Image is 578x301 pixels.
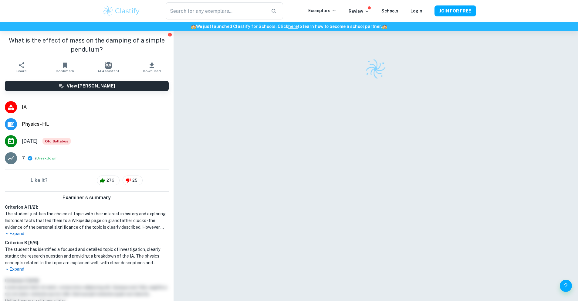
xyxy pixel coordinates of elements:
[22,104,169,111] span: IA
[308,7,336,14] p: Exemplars
[5,81,169,91] button: View [PERSON_NAME]
[16,69,27,73] span: Share
[2,194,171,201] h6: Examiner's summary
[5,231,169,237] p: Expand
[43,59,87,76] button: Bookmark
[349,8,369,15] p: Review
[560,280,572,292] button: Help and Feedback
[143,69,161,73] span: Download
[36,156,56,161] button: Breakdown
[166,2,266,19] input: Search for any exemplars...
[130,59,174,76] button: Download
[22,121,169,128] span: Physics - HL
[129,177,141,183] span: 25
[5,210,169,231] h1: The student justifies the choice of topic with their interest in history and exploring historical...
[97,69,119,73] span: AI Assistant
[1,23,577,30] h6: We just launched Clastify for Schools. Click to learn how to become a school partner.
[168,32,172,37] button: Report issue
[97,176,120,185] div: 276
[5,266,169,272] p: Expand
[42,138,71,145] div: Starting from the May 2025 session, the Physics IA requirements have changed. It's OK to refer to...
[22,155,25,162] p: 7
[191,24,196,29] span: 🏫
[381,9,398,13] a: Schools
[5,204,169,210] h6: Criterion A [ 1 / 2 ]:
[288,24,298,29] a: here
[5,36,169,54] h1: What is the effect of mass on the damping of a simple pendulum?
[382,24,387,29] span: 🏫
[364,57,387,81] img: Clastify logo
[42,138,71,145] span: Old Syllabus
[35,156,58,161] span: ( )
[123,176,143,185] div: 25
[411,9,422,13] a: Login
[5,246,169,266] h1: The student has identified a focused and detailed topic of investigation, clearly stating the res...
[434,5,476,16] button: JOIN FOR FREE
[22,138,38,145] span: [DATE]
[103,177,118,183] span: 276
[56,69,74,73] span: Bookmark
[67,83,115,89] h6: View [PERSON_NAME]
[105,62,112,69] img: AI Assistant
[5,239,169,246] h6: Criterion B [ 5 / 6 ]:
[87,59,130,76] button: AI Assistant
[102,5,141,17] img: Clastify logo
[31,177,48,184] h6: Like it?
